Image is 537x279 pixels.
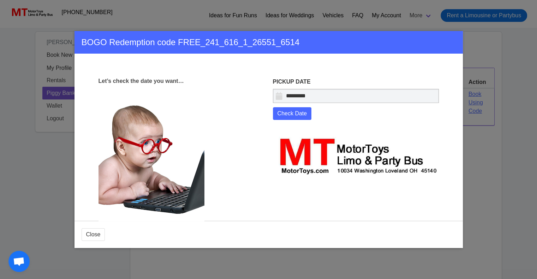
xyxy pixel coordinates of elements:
[273,137,439,175] img: MT
[82,38,456,47] h3: BOGO Redemption code FREE_241_616_1_26551_6514
[82,228,105,241] button: Close
[278,109,307,118] span: Check Date
[273,107,312,120] button: Check Date
[99,78,264,84] h2: Let’s check the date you want…
[8,251,30,272] div: Open chat
[86,230,101,239] span: Close
[273,78,439,86] label: PICKUP DATE
[99,101,204,221] img: Search Date Bogo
